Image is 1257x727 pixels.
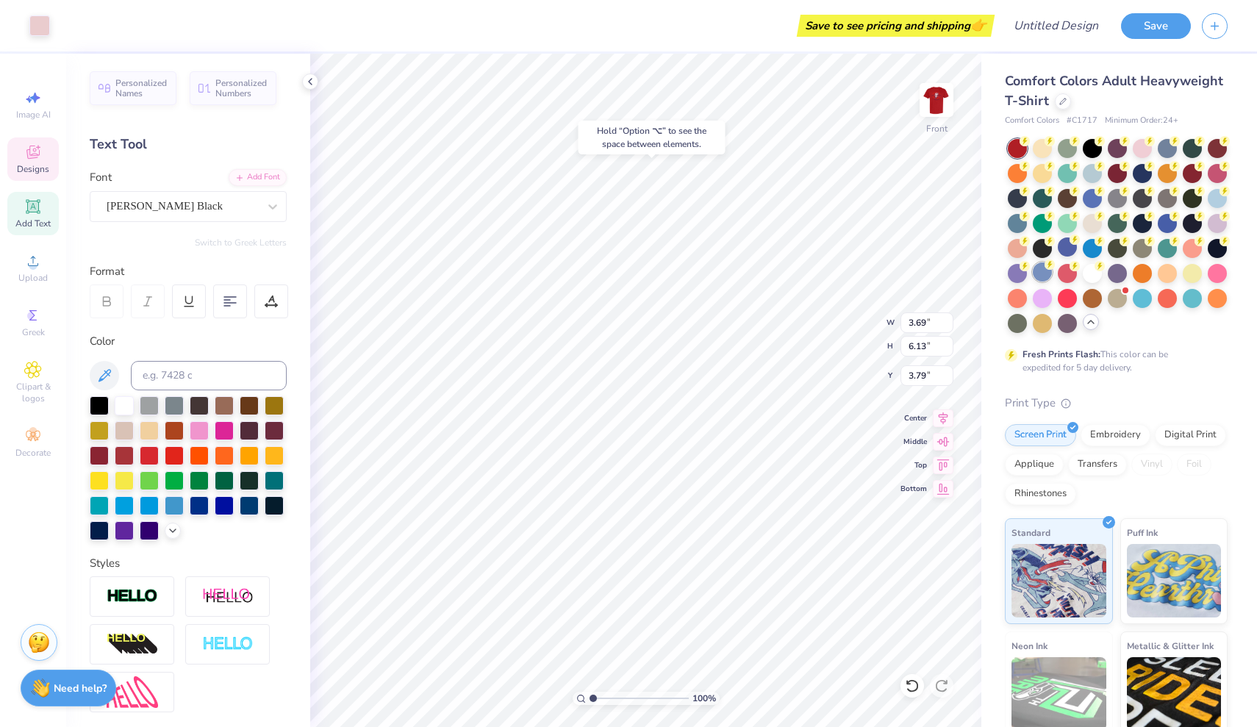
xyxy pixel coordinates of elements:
div: Color [90,333,287,350]
div: Foil [1177,454,1211,476]
button: Switch to Greek Letters [195,237,287,248]
span: Add Text [15,218,51,229]
div: Rhinestones [1005,483,1076,505]
img: Standard [1011,544,1106,617]
div: Add Font [229,169,287,186]
div: Front [926,122,948,135]
span: # C1717 [1067,115,1097,127]
span: Decorate [15,447,51,459]
div: Screen Print [1005,424,1076,446]
div: Hold “Option ⌥” to see the space between elements. [579,121,726,154]
div: This color can be expedited for 5 day delivery. [1023,348,1203,374]
span: Minimum Order: 24 + [1105,115,1178,127]
img: 3d Illusion [107,633,158,656]
span: Comfort Colors [1005,115,1059,127]
span: Clipart & logos [7,381,59,404]
img: Stroke [107,588,158,605]
label: Font [90,169,112,186]
img: Shadow [202,587,254,606]
div: Styles [90,555,287,572]
span: Neon Ink [1011,638,1047,653]
img: Negative Space [202,636,254,653]
span: Middle [900,437,927,447]
span: Puff Ink [1127,525,1158,540]
span: Metallic & Glitter Ink [1127,638,1214,653]
div: Vinyl [1131,454,1172,476]
span: Bottom [900,484,927,494]
span: 👉 [970,16,986,34]
img: Front [922,85,951,115]
div: Format [90,263,288,280]
span: Personalized Names [115,78,168,99]
span: Upload [18,272,48,284]
span: Greek [22,326,45,338]
div: Save to see pricing and shipping [801,15,991,37]
strong: Fresh Prints Flash: [1023,348,1100,360]
span: Standard [1011,525,1050,540]
span: Designs [17,163,49,175]
span: Center [900,413,927,423]
div: Print Type [1005,395,1228,412]
span: 100 % [692,692,716,705]
input: Untitled Design [1002,11,1110,40]
div: Transfers [1068,454,1127,476]
input: e.g. 7428 c [131,361,287,390]
span: Top [900,460,927,470]
img: Free Distort [107,676,158,708]
span: Image AI [16,109,51,121]
button: Save [1121,13,1191,39]
img: Puff Ink [1127,544,1222,617]
strong: Need help? [54,681,107,695]
div: Embroidery [1081,424,1150,446]
div: Text Tool [90,135,287,154]
div: Applique [1005,454,1064,476]
span: Comfort Colors Adult Heavyweight T-Shirt [1005,72,1223,110]
div: Digital Print [1155,424,1226,446]
span: Personalized Numbers [215,78,268,99]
